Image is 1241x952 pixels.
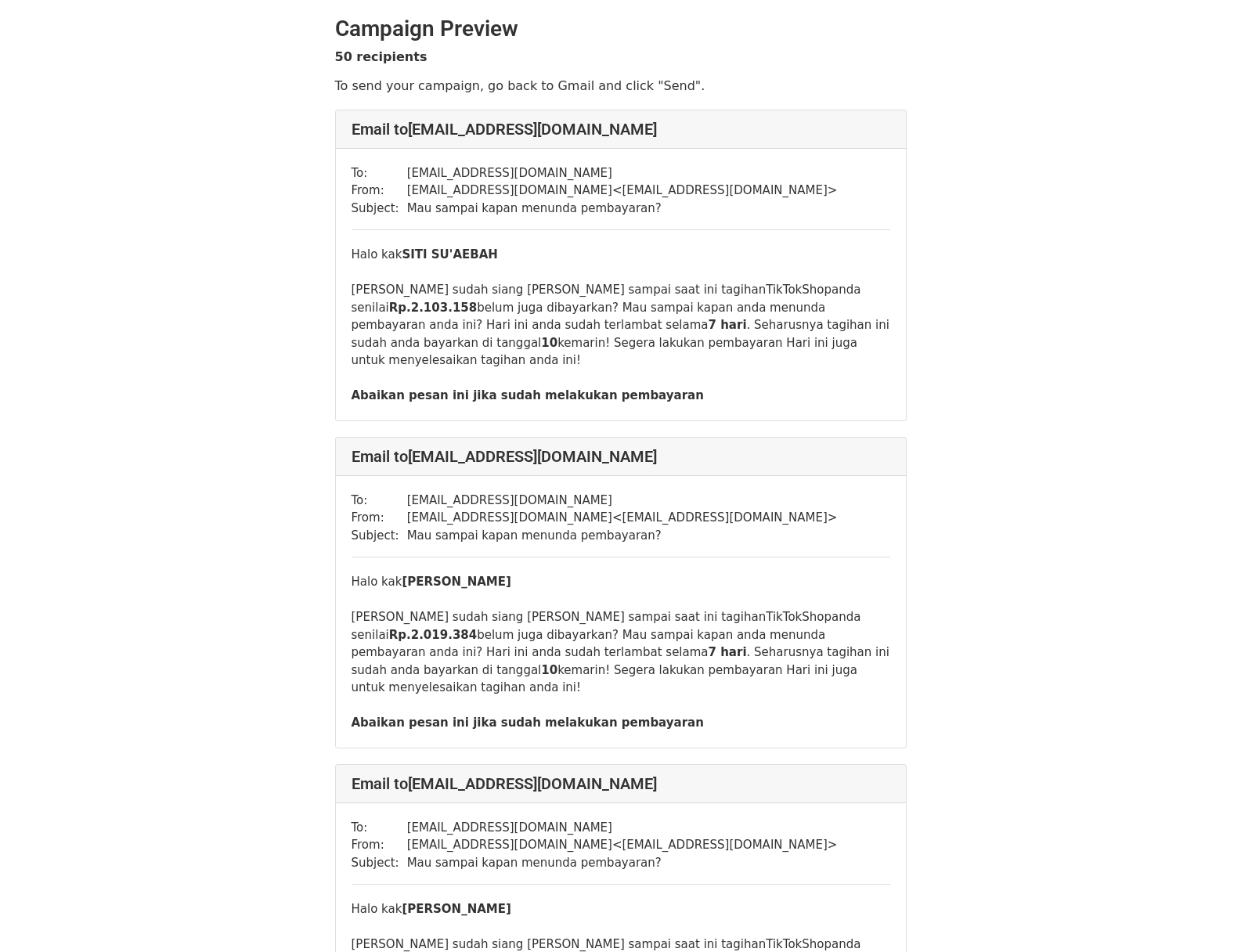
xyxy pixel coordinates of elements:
p: To send your campaign, go back to Gmail and click "Send". [335,78,907,94]
h2: Campaign Preview [335,16,907,42]
b: [PERSON_NAME] [402,575,510,589]
td: Subject: [352,200,407,218]
div: [PERSON_NAME] sudah siang [PERSON_NAME] sampai saat ini tagihan anda senilai belum juga dibayarka... [352,608,890,732]
div: [PERSON_NAME] sudah siang [PERSON_NAME] sampai saat ini tagihan anda senilai belum juga dibayarka... [352,281,890,405]
td: [EMAIL_ADDRESS][DOMAIN_NAME] < [EMAIL_ADDRESS][DOMAIN_NAME] > [407,182,838,200]
div: Halo kak [352,573,890,732]
b: Abaikan pesan ini jika sudah melakukan pembayaran [352,716,704,730]
td: [EMAIL_ADDRESS][DOMAIN_NAME] [407,164,838,182]
b: Abaikan pesan ini jika sudah melakukan pembayaran [352,388,704,402]
td: Subject: [352,854,407,872]
b: Rp.2.103.158 [389,301,477,315]
td: From: [352,509,407,527]
b: 7 hari [709,318,747,332]
b: 10 [541,336,557,350]
h4: Email to [EMAIL_ADDRESS][DOMAIN_NAME] [352,774,890,793]
span: TikTokShop [766,283,832,297]
b: 10 [541,663,557,677]
td: To: [352,164,407,182]
td: Mau sampai kapan menunda pembayaran? [407,527,838,545]
td: [EMAIL_ADDRESS][DOMAIN_NAME] [407,819,838,837]
b: SITI SU'AEBAH [402,247,497,261]
span: TikTokShop [766,610,832,624]
h4: Email to [EMAIL_ADDRESS][DOMAIN_NAME] [352,120,890,139]
span: TikTokShop [766,937,832,951]
b: 7 hari [709,645,747,659]
b: Rp.2.019.384 [389,628,477,642]
td: Mau sampai kapan menunda pembayaran? [407,854,838,872]
td: [EMAIL_ADDRESS][DOMAIN_NAME] < [EMAIL_ADDRESS][DOMAIN_NAME] > [407,836,838,854]
td: Subject: [352,527,407,545]
td: To: [352,819,407,837]
b: [PERSON_NAME] [402,902,510,916]
div: Halo kak [352,246,890,405]
h4: Email to [EMAIL_ADDRESS][DOMAIN_NAME] [352,447,890,466]
td: [EMAIL_ADDRESS][DOMAIN_NAME] < [EMAIL_ADDRESS][DOMAIN_NAME] > [407,509,838,527]
strong: 50 recipients [335,49,427,64]
td: [EMAIL_ADDRESS][DOMAIN_NAME] [407,492,838,510]
td: From: [352,182,407,200]
td: From: [352,836,407,854]
td: To: [352,492,407,510]
td: Mau sampai kapan menunda pembayaran? [407,200,838,218]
